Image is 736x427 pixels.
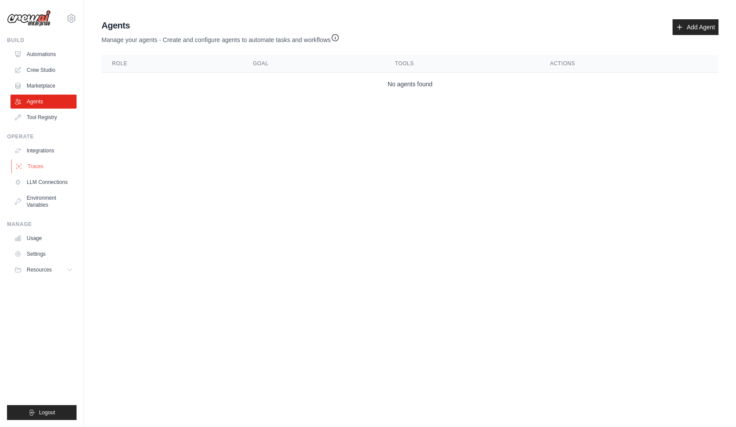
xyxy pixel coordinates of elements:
[384,55,539,73] th: Tools
[102,55,242,73] th: Role
[39,409,55,416] span: Logout
[7,10,51,27] img: Logo
[7,221,77,228] div: Manage
[11,263,77,277] button: Resources
[11,63,77,77] a: Crew Studio
[11,79,77,93] a: Marketplace
[540,55,718,73] th: Actions
[11,47,77,61] a: Automations
[11,231,77,245] a: Usage
[11,191,77,212] a: Environment Variables
[102,73,718,96] td: No agents found
[11,95,77,109] a: Agents
[242,55,385,73] th: Goal
[7,133,77,140] div: Operate
[11,144,77,158] a: Integrations
[102,19,340,32] h2: Agents
[673,19,718,35] a: Add Agent
[102,32,340,44] p: Manage your agents - Create and configure agents to automate tasks and workflows
[11,175,77,189] a: LLM Connections
[27,266,52,273] span: Resources
[7,405,77,420] button: Logout
[11,110,77,124] a: Tool Registry
[11,247,77,261] a: Settings
[11,159,77,173] a: Traces
[7,37,77,44] div: Build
